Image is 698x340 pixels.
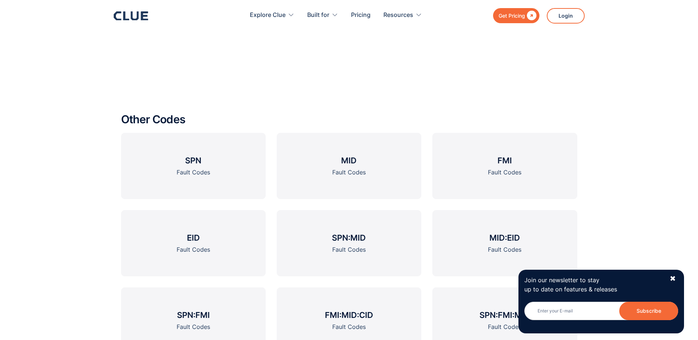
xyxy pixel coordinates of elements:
h3: SPN:FMI [177,309,210,320]
div: Fault Codes [488,322,521,332]
div: Built for [307,4,329,27]
div: Fault Codes [332,245,366,254]
h3: MID [341,155,357,166]
div: Explore Clue [250,4,294,27]
a: MIDFault Codes [277,133,421,199]
a: MID:EIDFault Codes [432,210,577,276]
div: Built for [307,4,338,27]
div: Resources [383,4,422,27]
a: SPNFault Codes [121,133,266,199]
a: Pricing [351,4,371,27]
input: Subscribe [619,302,678,320]
h3: SPN [185,155,201,166]
div: Fault Codes [488,168,521,177]
div: Fault Codes [332,168,366,177]
div: Fault Codes [488,245,521,254]
a: FMIFault Codes [432,133,577,199]
h3: FMI [497,155,512,166]
h3: SPN:FMI:MID [479,309,530,320]
input: Enter your E-mail [524,302,678,320]
h3: FMI:MID:CID [325,309,373,320]
a: Get Pricing [493,8,539,23]
h2: Other Codes [121,113,577,125]
div: Explore Clue [250,4,286,27]
div: Get Pricing [499,11,525,20]
a: SPN:MIDFault Codes [277,210,421,276]
div: Resources [383,4,413,27]
h3: MID:EID [489,232,520,243]
div: ✖ [670,274,676,283]
h3: SPN:MID [332,232,366,243]
div: Fault Codes [332,322,366,332]
div: Fault Codes [177,245,210,254]
p: Join our newsletter to stay up to date on features & releases [524,276,663,294]
form: Newsletter [524,302,678,327]
a: EIDFault Codes [121,210,266,276]
div: Fault Codes [177,322,210,332]
a: Login [547,8,585,24]
div: Fault Codes [177,168,210,177]
div:  [525,11,536,20]
h3: EID [187,232,200,243]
